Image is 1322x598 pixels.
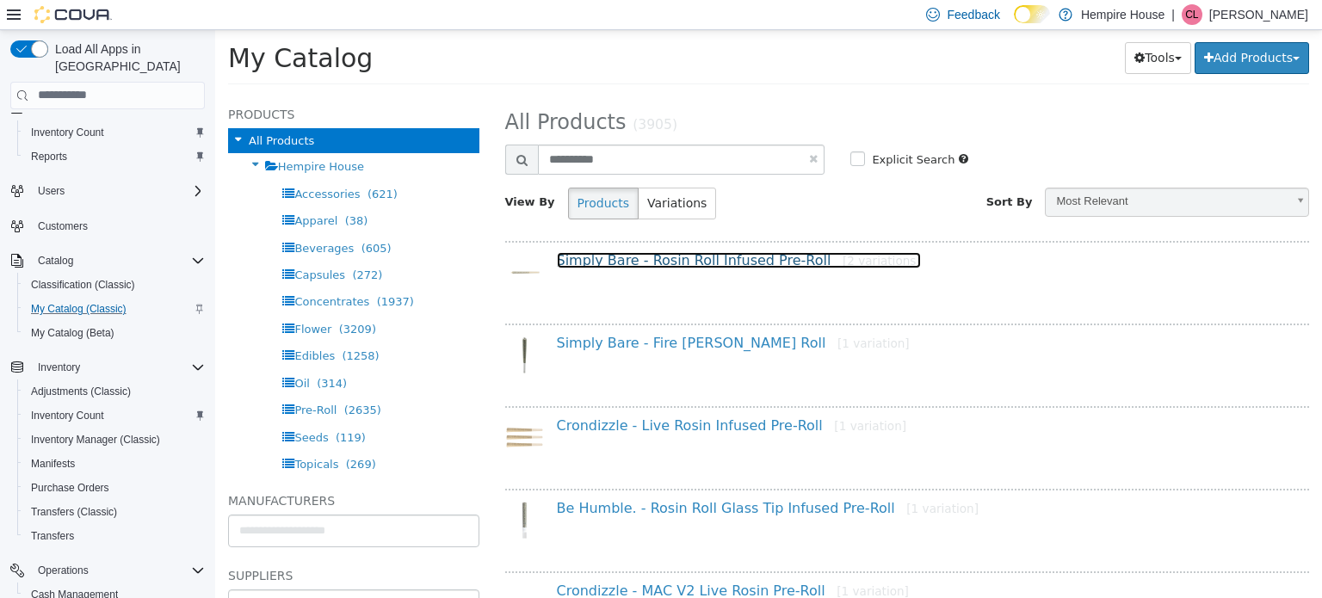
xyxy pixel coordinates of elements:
[127,319,164,332] span: (1258)
[38,254,73,268] span: Catalog
[17,428,212,452] button: Inventory Manager (Classic)
[24,146,205,167] span: Reports
[652,121,739,139] label: Explicit Search
[38,219,88,233] span: Customers
[1182,4,1202,25] div: Chris Lochan
[17,321,212,345] button: My Catalog (Beta)
[17,452,212,476] button: Manifests
[1014,23,1015,24] span: Dark Mode
[24,526,81,546] a: Transfers
[3,355,212,379] button: Inventory
[38,564,89,577] span: Operations
[3,213,212,238] button: Customers
[17,476,212,500] button: Purchase Orders
[830,157,1094,187] a: Most Relevant
[79,238,130,251] span: Capsules
[24,478,116,498] a: Purchase Orders
[24,323,205,343] span: My Catalog (Beta)
[17,120,212,145] button: Inventory Count
[152,157,182,170] span: (621)
[290,388,329,427] img: 150
[24,478,205,498] span: Purchase Orders
[24,453,205,474] span: Manifests
[31,126,104,139] span: Inventory Count
[24,299,205,319] span: My Catalog (Classic)
[13,13,158,43] span: My Catalog
[24,405,111,426] a: Inventory Count
[24,122,205,143] span: Inventory Count
[31,250,205,271] span: Catalog
[831,158,1071,185] span: Most Relevant
[17,145,212,169] button: Reports
[24,122,111,143] a: Inventory Count
[31,357,205,378] span: Inventory
[31,457,75,471] span: Manifests
[79,265,154,278] span: Concentrates
[24,274,205,295] span: Classification (Classic)
[79,184,122,197] span: Apparel
[79,347,94,360] span: Oil
[31,150,67,163] span: Reports
[979,12,1094,44] button: Add Products
[124,293,161,305] span: (3209)
[1081,4,1164,25] p: Hempire House
[17,524,212,548] button: Transfers
[13,535,264,556] h5: Suppliers
[947,6,999,23] span: Feedback
[31,215,205,237] span: Customers
[130,184,153,197] span: (38)
[38,184,65,198] span: Users
[24,146,74,167] a: Reports
[31,505,117,519] span: Transfers (Classic)
[79,157,145,170] span: Accessories
[13,74,264,95] h5: Products
[290,471,329,509] img: 150
[31,302,127,316] span: My Catalog (Classic)
[34,6,112,23] img: Cova
[619,389,691,403] small: [1 variation]
[63,130,149,143] span: Hempire House
[38,361,80,374] span: Inventory
[290,553,329,592] img: 150
[17,297,212,321] button: My Catalog (Classic)
[910,12,976,44] button: Tools
[1185,4,1198,25] span: CL
[102,347,132,360] span: (314)
[417,87,462,102] small: (3905)
[342,222,706,238] a: Simply Bare - Rosin Roll Infused Pre-Roll[2 variations]
[13,460,264,481] h5: Manufacturers
[31,433,160,447] span: Inventory Manager (Classic)
[3,179,212,203] button: Users
[627,224,706,237] small: [2 variations]
[34,104,99,117] span: All Products
[24,502,124,522] a: Transfers (Classic)
[24,502,205,522] span: Transfers (Classic)
[31,250,80,271] button: Catalog
[771,165,818,178] span: Sort By
[79,428,123,441] span: Topicals
[342,552,694,569] a: Crondizzle - MAC V2 Live Rosin Pre-Roll[1 variation]
[146,212,176,225] span: (605)
[79,401,113,414] span: Seeds
[17,500,212,524] button: Transfers (Classic)
[1171,4,1175,25] p: |
[17,379,212,404] button: Adjustments (Classic)
[24,429,167,450] a: Inventory Manager (Classic)
[131,428,161,441] span: (269)
[31,529,74,543] span: Transfers
[3,558,212,583] button: Operations
[137,238,167,251] span: (272)
[24,453,82,474] a: Manifests
[79,373,121,386] span: Pre-Roll
[24,526,205,546] span: Transfers
[423,157,501,189] button: Variations
[342,387,692,404] a: Crondizzle - Live Rosin Infused Pre-Roll[1 variation]
[17,273,212,297] button: Classification (Classic)
[79,212,139,225] span: Beverages
[24,405,205,426] span: Inventory Count
[31,560,205,581] span: Operations
[691,472,763,485] small: [1 variation]
[290,80,411,104] span: All Products
[24,299,133,319] a: My Catalog (Classic)
[31,385,131,398] span: Adjustments (Classic)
